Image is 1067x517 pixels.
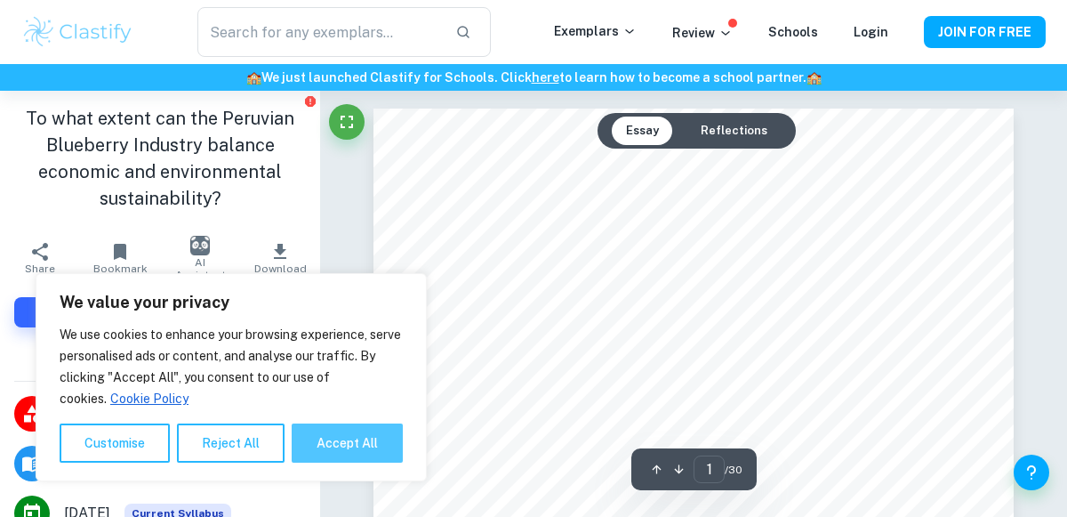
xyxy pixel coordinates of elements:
p: Review [672,23,733,43]
h6: We just launched Clastify for Schools. Click to learn how to become a school partner. [4,68,1063,87]
p: We use cookies to enhance your browsing experience, serve personalised ads or content, and analys... [60,324,403,409]
input: Search for any exemplars... [197,7,441,57]
button: Fullscreen [329,104,365,140]
button: JOIN FOR FREE [924,16,1046,48]
img: Clastify logo [21,14,134,50]
a: Login [854,25,888,39]
button: Request Exemplar Marking [14,297,306,327]
span: Download [254,263,307,275]
span: 🏫 [246,70,261,85]
span: We prioritize exemplars based on the number of requests [14,327,306,367]
h1: To what extent can the Peruvian Blueberry Industry balance economic and environmental sustainabil... [14,105,306,212]
button: Essay [612,117,673,145]
button: Customise [60,424,170,463]
button: Reflections [686,117,782,145]
button: AI Assistant [160,233,240,283]
button: Report issue [303,94,317,108]
a: Cookie Policy [109,391,189,407]
a: Schools [768,25,818,39]
span: / 30 [725,462,742,478]
span: Bookmark [93,263,148,275]
span: AI Assistant [171,256,229,281]
div: We value your privacy [36,273,427,481]
button: Bookmark [80,233,160,283]
p: We value your privacy [60,292,403,313]
img: AI Assistant [190,236,210,255]
button: Help and Feedback [1014,455,1049,490]
a: here [532,70,559,85]
span: Share [25,263,55,275]
p: Exemplars [554,21,637,41]
button: Reject All [177,424,285,463]
span: 🏫 [806,70,822,85]
button: Download [240,233,320,283]
button: Accept All [292,424,403,463]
